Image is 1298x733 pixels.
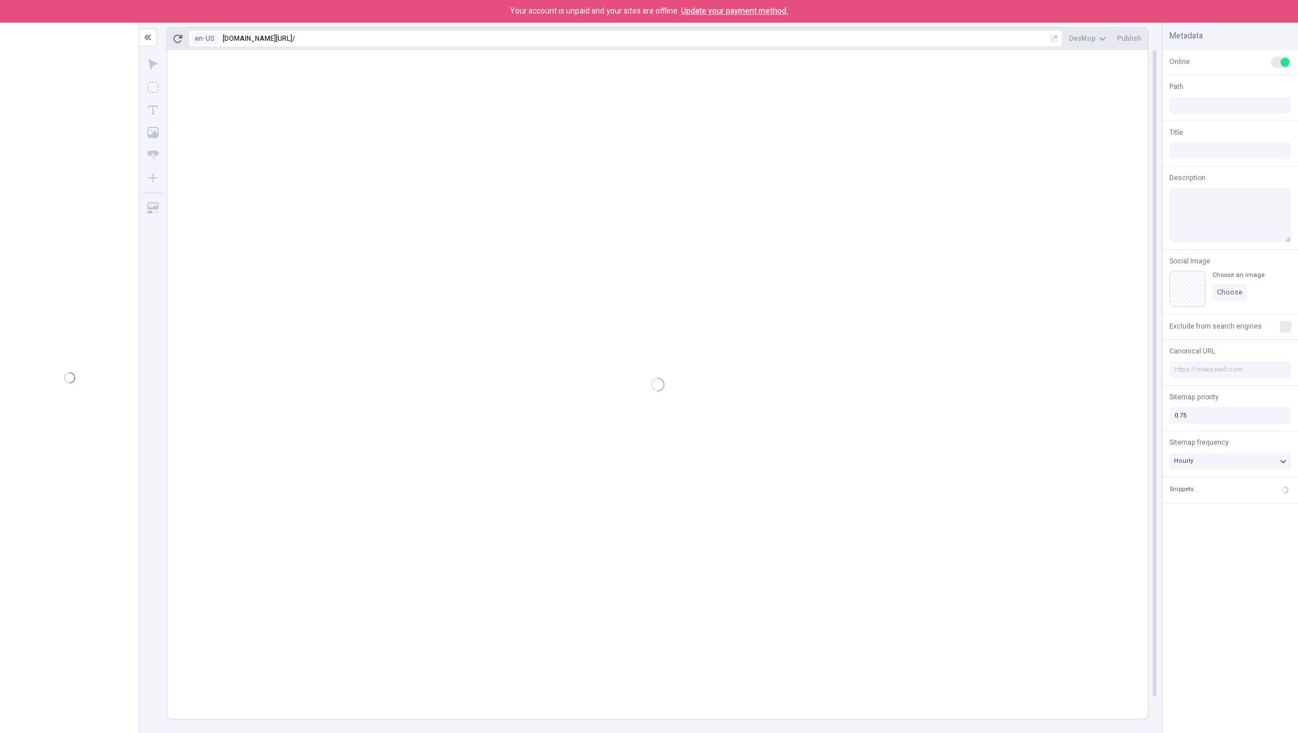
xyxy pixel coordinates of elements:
span: Description [1169,173,1206,183]
button: Hourly [1169,453,1291,470]
button: Open locale picker [191,33,218,44]
p: Your account is unpaid and your sites are offline. [510,5,788,18]
span: Update your payment method. [681,5,788,17]
span: Path [1169,82,1184,92]
span: Sitemap priority [1169,392,1219,402]
button: Text [143,100,163,120]
button: Button [143,145,163,165]
span: Choose [1217,288,1242,297]
span: Desktop [1069,34,1096,43]
button: Choose [1212,284,1247,301]
span: Publish [1117,34,1141,43]
span: en-US [195,33,215,44]
div: [URL][DOMAIN_NAME] [223,34,292,43]
span: Sitemap frequency [1169,437,1229,448]
button: Box [143,77,163,97]
div: / [292,34,295,43]
button: Publish [1113,30,1146,47]
span: Hourly [1174,456,1193,466]
span: Social Image [1169,256,1210,266]
button: Image [143,122,163,143]
button: Desktop [1065,30,1110,47]
span: Title [1169,127,1183,138]
div: Snippets [1169,485,1194,495]
div: Choose an image [1212,271,1265,279]
span: Canonical URL [1169,346,1215,356]
span: Exclude from search engines [1169,321,1262,331]
input: https://makeswift.com [1169,361,1291,378]
span: Online [1169,57,1190,67]
div: Metadata [1163,23,1298,50]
